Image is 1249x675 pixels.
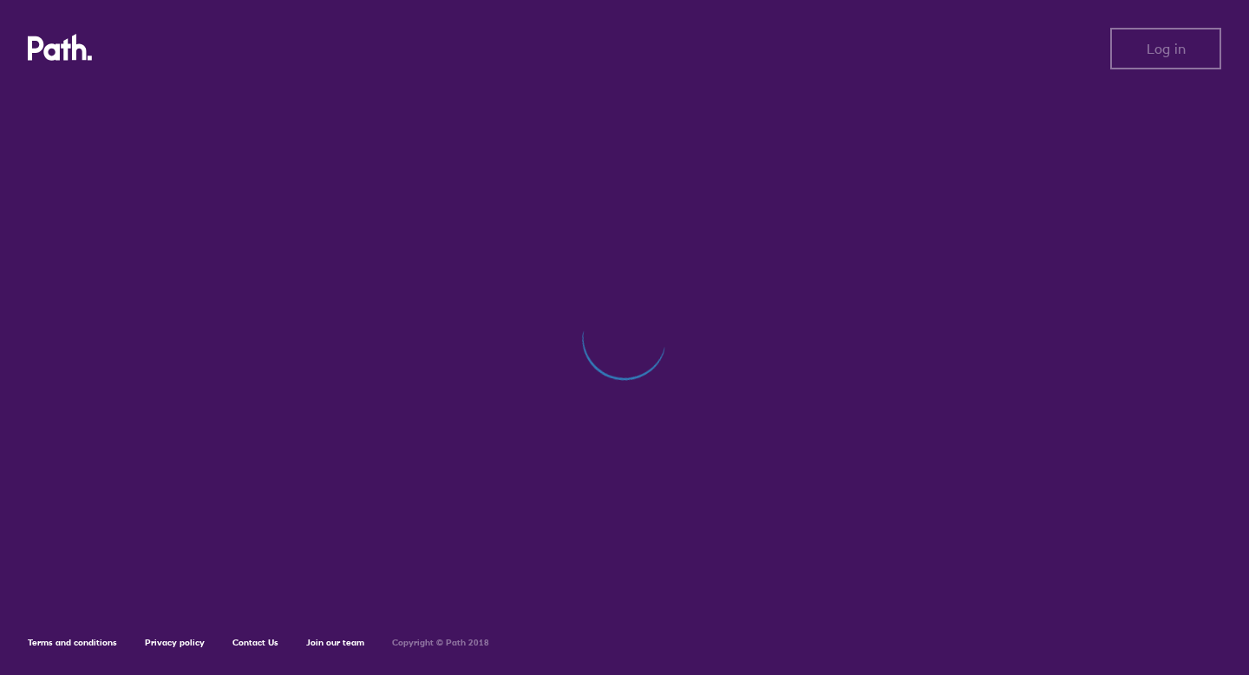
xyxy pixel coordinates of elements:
[306,637,364,648] a: Join our team
[232,637,278,648] a: Contact Us
[1110,28,1221,69] button: Log in
[145,637,205,648] a: Privacy policy
[392,638,489,648] h6: Copyright © Path 2018
[28,637,117,648] a: Terms and conditions
[1147,41,1186,56] span: Log in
